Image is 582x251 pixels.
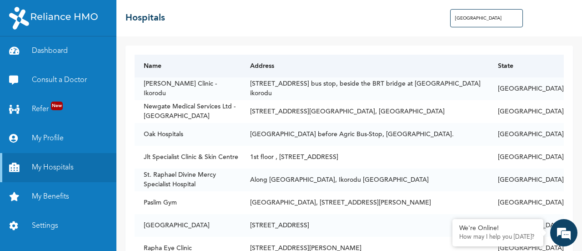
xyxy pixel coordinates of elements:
[241,214,489,237] td: [STREET_ADDRESS]
[241,77,489,100] td: [STREET_ADDRESS] bus stop, beside the BRT bridge at [GEOGRAPHIC_DATA] ikorodu
[489,77,564,100] td: [GEOGRAPHIC_DATA]
[53,77,125,169] span: We're online!
[489,55,564,77] th: State
[135,146,241,169] td: Jlt Specialist Clinic & Skin Centre
[489,100,564,123] td: [GEOGRAPHIC_DATA]
[241,169,489,191] td: Along [GEOGRAPHIC_DATA], Ikorodu [GEOGRAPHIC_DATA]
[135,191,241,214] td: Paslim Gym
[459,225,537,232] div: We're Online!
[489,191,564,214] td: [GEOGRAPHIC_DATA]
[135,123,241,146] td: Oak Hospitals
[5,174,173,205] textarea: Type your message and hit 'Enter'
[47,51,153,63] div: Chat with us now
[17,46,37,68] img: d_794563401_company_1708531726252_794563401
[51,102,63,110] span: New
[5,221,89,228] span: Conversation
[241,55,489,77] th: Address
[89,205,174,234] div: FAQs
[241,191,489,214] td: [GEOGRAPHIC_DATA], [STREET_ADDRESS][PERSON_NAME]
[489,214,564,237] td: [GEOGRAPHIC_DATA]
[135,77,241,100] td: [PERSON_NAME] Clinic - Ikorodu
[149,5,171,26] div: Minimize live chat window
[9,7,98,30] img: RelianceHMO's Logo
[489,123,564,146] td: [GEOGRAPHIC_DATA]
[135,100,241,123] td: Newgate Medical Services Ltd - [GEOGRAPHIC_DATA]
[241,123,489,146] td: [GEOGRAPHIC_DATA] before Agric Bus-Stop, [GEOGRAPHIC_DATA].
[459,234,537,241] p: How may I help you today?
[135,55,241,77] th: Name
[241,146,489,169] td: 1st floor , [STREET_ADDRESS]
[135,169,241,191] td: St. Raphael Divine Mercy Specialist Hospital
[450,9,523,27] input: Search Hospitals...
[489,169,564,191] td: [GEOGRAPHIC_DATA]
[489,146,564,169] td: [GEOGRAPHIC_DATA]
[135,214,241,237] td: [GEOGRAPHIC_DATA]
[125,11,165,25] h2: Hospitals
[241,100,489,123] td: [STREET_ADDRESS][GEOGRAPHIC_DATA], [GEOGRAPHIC_DATA]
